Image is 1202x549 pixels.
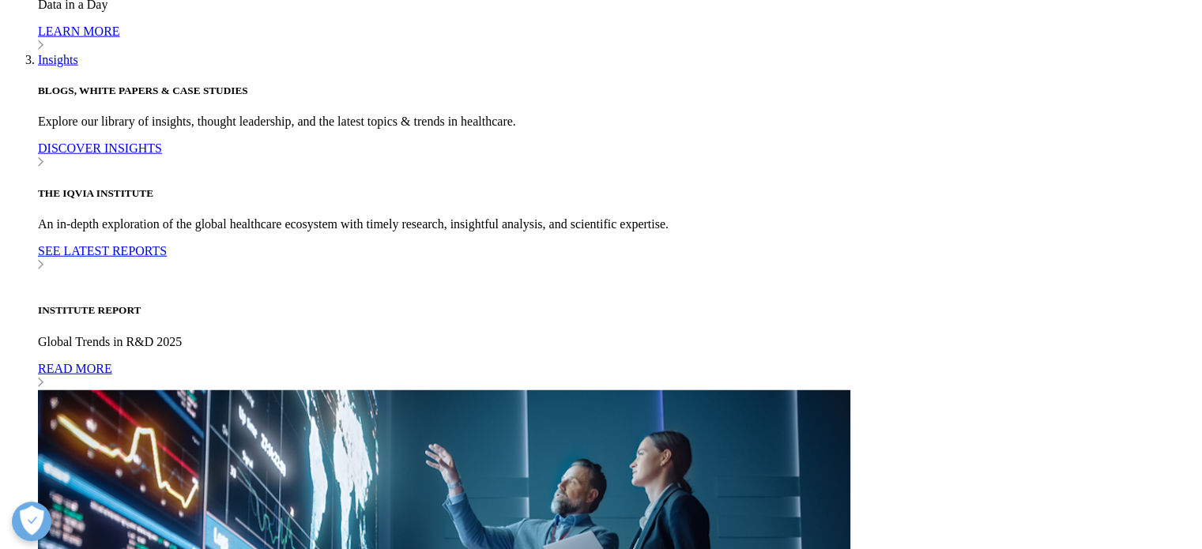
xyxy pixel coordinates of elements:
h5: THE IQVIA INSTITUTE [38,187,1196,200]
h5: INSTITUTE REPORT [38,304,1196,317]
button: Abrir preferencias [12,502,51,541]
p: An in-depth exploration of the global healthcare ecosystem with timely research, insightful analy... [38,217,1196,231]
a: DISCOVER INSIGHTS [38,141,1196,170]
a: READ MORE [38,362,1196,390]
a: Insights [38,53,78,66]
h5: BLOGS, WHITE PAPERS & CASE STUDIES [38,85,1196,97]
p: Global Trends in R&D 2025 [38,335,1196,349]
p: Explore our library of insights, thought leadership, and the latest topics & trends in healthcare. [38,115,1196,129]
a: SEE LATEST REPORTS [38,244,1196,273]
a: LEARN MORE [38,24,1196,53]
